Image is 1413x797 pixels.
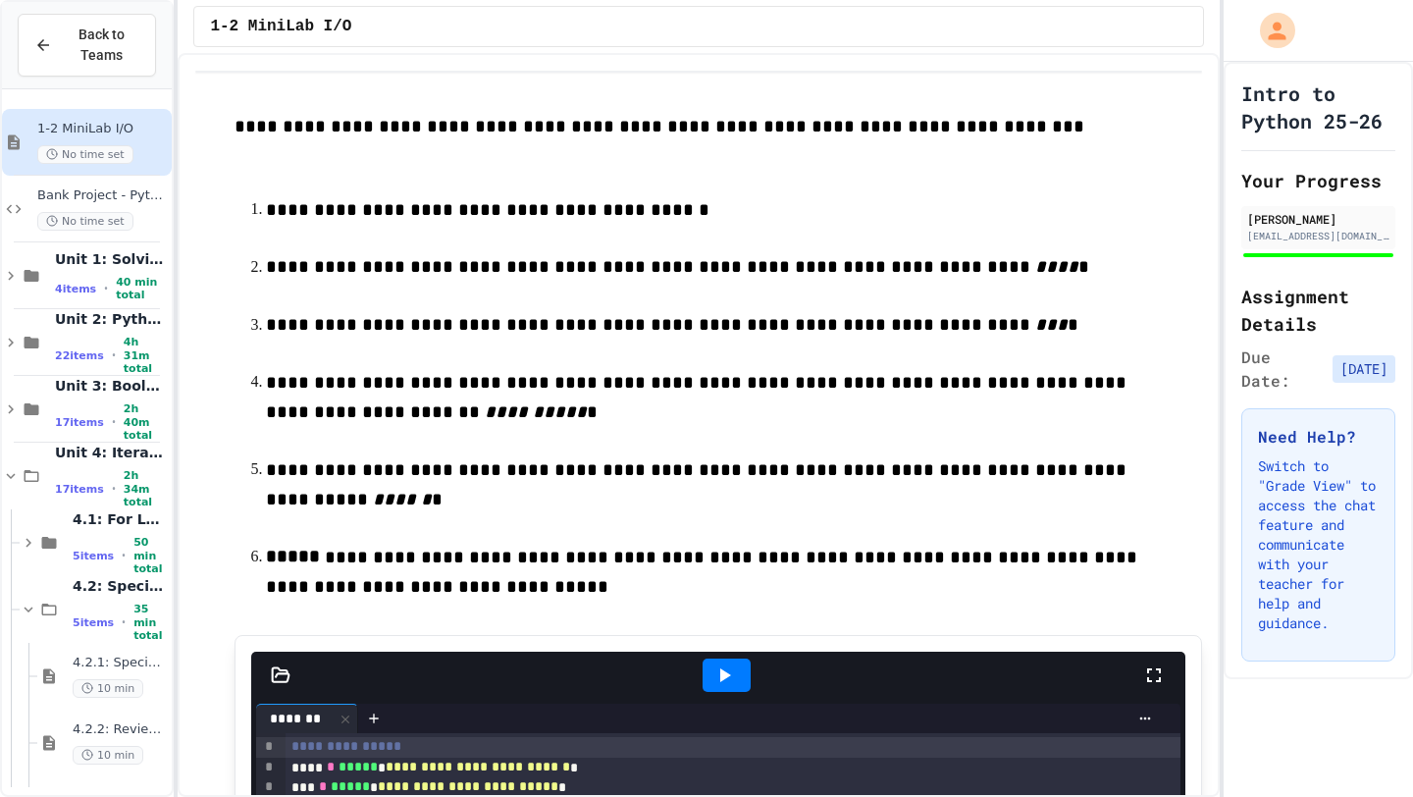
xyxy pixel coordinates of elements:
[116,276,168,301] span: 40 min total
[112,481,116,497] span: •
[55,377,168,395] span: Unit 3: Booleans and Conditionals
[73,655,168,671] span: 4.2.1: Specific Ranges
[1239,8,1300,53] div: My Account
[64,25,139,66] span: Back to Teams
[124,469,169,508] span: 2h 34m total
[1333,355,1395,383] span: [DATE]
[55,250,168,268] span: Unit 1: Solving Problems in Computer Science
[73,679,143,698] span: 10 min
[210,15,351,38] span: 1-2 MiniLab I/O
[37,121,168,137] span: 1-2 MiniLab I/O
[124,336,169,375] span: 4h 31m total
[55,444,168,461] span: Unit 4: Iteration and Random Numbers
[1241,167,1395,194] h2: Your Progress
[37,187,168,204] span: Bank Project - Python
[73,577,168,595] span: 4.2: Specific Ranges
[133,536,168,575] span: 50 min total
[73,746,143,765] span: 10 min
[73,616,114,629] span: 5 items
[55,283,96,295] span: 4 items
[73,510,168,528] span: 4.1: For Loops
[55,483,104,496] span: 17 items
[1241,345,1325,393] span: Due Date:
[55,416,104,429] span: 17 items
[73,721,168,738] span: 4.2.2: Review - Specific Ranges
[1258,425,1379,449] h3: Need Help?
[1247,210,1389,228] div: [PERSON_NAME]
[124,402,169,442] span: 2h 40m total
[73,550,114,562] span: 5 items
[18,14,156,77] button: Back to Teams
[37,212,133,231] span: No time set
[104,281,108,296] span: •
[37,145,133,164] span: No time set
[55,349,104,362] span: 22 items
[122,614,126,630] span: •
[1241,80,1395,134] h1: Intro to Python 25-26
[55,310,168,328] span: Unit 2: Python Fundamentals
[1247,229,1389,243] div: [EMAIL_ADDRESS][DOMAIN_NAME]
[1241,283,1395,338] h2: Assignment Details
[122,548,126,563] span: •
[112,347,116,363] span: •
[1258,456,1379,633] p: Switch to "Grade View" to access the chat feature and communicate with your teacher for help and ...
[133,603,168,642] span: 35 min total
[112,414,116,430] span: •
